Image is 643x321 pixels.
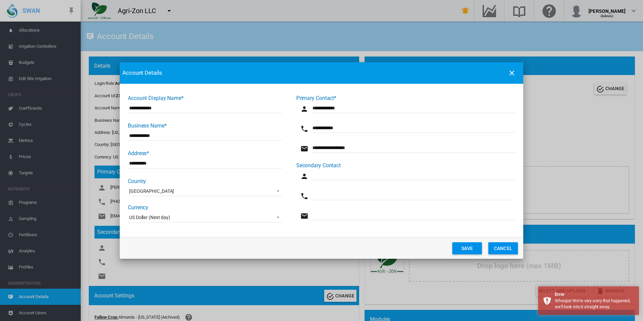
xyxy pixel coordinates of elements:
md-icon: icon-email [300,145,308,153]
button: icon-close [505,66,519,80]
label: Business Name* [128,122,167,129]
span: Account Details [122,69,503,77]
md-dialog: Account Display ... [120,62,523,259]
button: Cancel [488,242,518,254]
div: Error [555,291,634,297]
md-icon: icon-account [300,172,308,180]
label: Address* [128,150,149,156]
label: Secondary Contact [296,162,341,169]
label: Primary Contact* [296,95,336,101]
div: US Dollar (Next day) [129,215,170,220]
md-icon: icon-account [300,105,308,113]
label: Currency [128,204,148,211]
md-icon: icon-close [508,69,516,77]
label: Country [128,178,146,184]
div: Whoops! We're very sorry that happened, we'll look into it straight away. [555,298,634,310]
button: Save [452,242,482,254]
label: Account Display Name* [128,95,184,101]
md-icon: icon-phone [300,192,308,200]
md-icon: icon-email [300,212,308,220]
md-icon: icon-phone [300,125,308,133]
div: [GEOGRAPHIC_DATA] [129,188,174,194]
